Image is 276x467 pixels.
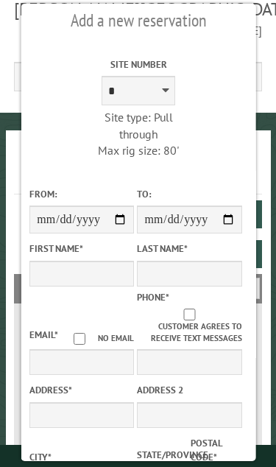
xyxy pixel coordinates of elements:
[137,309,241,345] label: Customer agrees to receive text messages
[14,154,263,194] h1: Reservations
[29,187,133,201] label: From:
[85,57,190,71] label: Site Number
[137,383,241,397] label: Address 2
[29,450,133,464] label: City
[190,436,240,464] label: Postal Code
[29,7,247,35] h2: Add a new reservation
[137,187,241,201] label: To:
[137,242,241,256] label: Last Name
[137,291,169,303] label: Phone
[85,109,190,142] div: Site type: Pull through
[29,383,133,397] label: Address
[29,329,57,341] label: Email
[29,242,133,256] label: First Name
[137,448,187,462] label: State/Province
[85,142,190,158] div: Max rig size: 80'
[14,274,263,302] h2: Filters
[60,333,97,345] input: No email
[60,332,133,345] label: No email
[137,309,241,320] input: Customer agrees to receive text messages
